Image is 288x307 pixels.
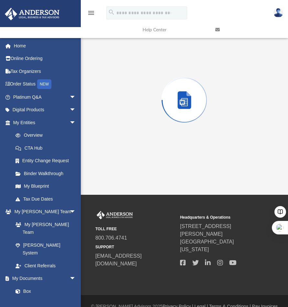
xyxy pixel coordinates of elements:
[69,205,82,219] span: arrow_drop_down
[95,244,176,250] small: SUPPORT
[5,205,82,218] a: My [PERSON_NAME] Teamarrow_drop_down
[108,9,115,16] i: search
[87,9,95,17] i: menu
[95,211,134,219] img: Anderson Advisors Platinum Portal
[9,193,86,205] a: Tax Due Dates
[9,239,82,259] a: [PERSON_NAME] System
[69,91,82,104] span: arrow_drop_down
[95,253,142,266] a: [EMAIL_ADDRESS][DOMAIN_NAME]
[5,65,86,78] a: Tax Organizers
[273,8,283,17] img: User Pic
[5,78,86,91] a: Order StatusNEW
[5,104,86,116] a: Digital Productsarrow_drop_down
[87,12,95,17] a: menu
[180,214,260,220] small: Headquarters & Operations
[95,235,127,241] a: 800.706.4741
[180,239,234,252] a: [GEOGRAPHIC_DATA][US_STATE]
[9,154,86,167] a: Entity Change Request
[69,272,82,285] span: arrow_drop_down
[9,180,82,193] a: My Blueprint
[138,17,210,43] a: Help Center
[69,116,82,129] span: arrow_drop_down
[3,8,61,20] img: Anderson Advisors Platinum Portal
[9,218,79,239] a: My [PERSON_NAME] Team
[9,259,82,272] a: Client Referrals
[5,272,82,285] a: My Documentsarrow_drop_down
[9,142,86,154] a: CTA Hub
[5,91,86,104] a: Platinum Q&Aarrow_drop_down
[180,223,231,237] a: [STREET_ADDRESS][PERSON_NAME]
[9,167,86,180] a: Binder Walkthrough
[37,79,51,89] div: NEW
[9,129,86,142] a: Overview
[69,104,82,117] span: arrow_drop_down
[9,285,79,298] a: Box
[5,52,86,65] a: Online Ordering
[95,226,176,232] small: TOLL FREE
[5,116,86,129] a: My Entitiesarrow_drop_down
[5,39,86,52] a: Home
